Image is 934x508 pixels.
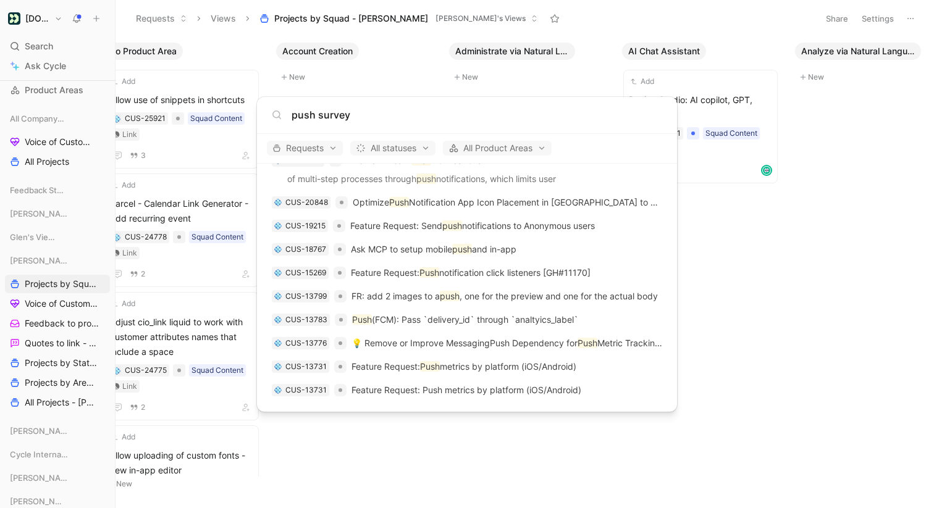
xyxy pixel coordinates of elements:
[350,141,435,156] button: All statuses
[274,246,282,253] img: 💠
[262,214,672,238] a: 💠CUS-19215Feature Request: Sendpushnotifications to Anonymous users
[578,338,597,348] mark: Push
[285,220,326,232] div: CUS-19215
[272,141,337,156] span: Requests
[274,363,282,370] img: 💠
[443,141,552,156] button: All Product Areas
[448,141,546,156] span: All Product Areas
[285,196,328,209] div: CUS-20848
[351,265,591,280] p: Feature Request: notification click listeners [GH#11170]
[351,359,576,374] p: Feature Request: metrics by platform (iOS/Android)
[419,267,439,278] mark: Push
[351,336,662,351] p: 💡 Remove or Improve MessagingPush Dependency for Metric Tracking in React Native SDK
[420,361,440,372] mark: Push
[262,149,672,191] a: 💠CUS-7168Live Activities inPushNotificationsof multi-step processes throughpushnotifications, whi...
[262,308,672,331] a: 💠CUS-13783Push(FCM): Pass `delivery_id` through `analtyics_label`
[285,337,327,349] div: CUS-13776
[352,314,372,325] mark: Push
[350,219,595,233] p: Feature Request: Send notifications to Anonymous users
[353,195,662,210] p: Optimize Notification App Icon Placement in [GEOGRAPHIC_DATA] to Match What's Shown on Device
[389,197,409,207] mark: Push
[274,199,282,206] img: 💠
[285,360,327,373] div: CUS-13731
[262,355,672,378] a: 💠CUS-13731Feature Request:Pushmetrics by platform (iOS/Android)
[274,386,282,394] img: 💠
[274,269,282,277] img: 💠
[262,238,672,261] a: 💠CUS-18767Ask MCP to setup mobilepushand in-app
[285,267,326,279] div: CUS-15269
[267,141,343,156] button: Requests
[351,385,581,395] span: Feature Request: Push metrics by platform (iOS/Android)
[452,244,472,254] mark: push
[352,312,578,327] p: (FCM): Pass `delivery_id` through `analtyics_label`
[266,172,668,190] p: of multi-step processes through notifications, which limits user
[262,261,672,285] a: 💠CUS-15269Feature Request:Pushnotification click listeners [GH#11170]
[274,316,282,323] img: 💠
[285,314,327,326] div: CUS-13783
[285,384,327,396] div: CUS-13731
[274,222,282,230] img: 💠
[274,293,282,300] img: 💠
[351,289,658,304] p: FR: add 2 images to a , one for the preview and one for the actual body
[285,290,327,302] div: CUS-13799
[262,191,672,214] a: 💠CUS-20848OptimizePushNotification App Icon Placement in [GEOGRAPHIC_DATA] to Match What's Shown ...
[442,220,462,231] mark: push
[356,141,430,156] span: All statuses
[274,339,282,347] img: 💠
[262,378,672,402] a: 💠CUS-13731Feature Request: Push metrics by platform (iOS/Android)
[285,243,326,256] div: CUS-18767
[416,173,436,184] mark: push
[351,242,516,257] p: Ask MCP to setup mobile and in-app
[292,107,662,122] input: Type a command or search anything
[262,285,672,308] a: 💠CUS-13799FR: add 2 images to apush, one for the preview and one for the actual body
[262,331,672,355] a: 💠CUS-13776💡 Remove or Improve MessagingPush Dependency forPushMetric Tracking in React Native SDK
[440,291,460,301] mark: push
